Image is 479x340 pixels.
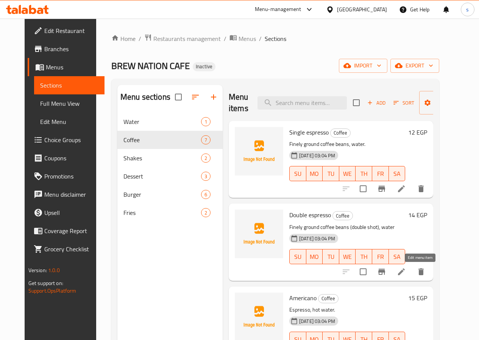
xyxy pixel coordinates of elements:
[117,131,223,149] div: Coffee7
[201,135,211,144] div: items
[123,172,201,181] div: Dessert
[117,185,223,204] div: Burger6
[34,76,105,94] a: Sections
[201,154,211,163] div: items
[342,251,353,262] span: WE
[201,117,211,126] div: items
[372,249,389,264] button: FR
[44,208,98,217] span: Upsell
[144,34,221,44] a: Restaurants management
[28,131,105,149] a: Choice Groups
[389,166,406,181] button: SA
[201,118,210,125] span: 1
[201,190,211,199] div: items
[309,251,320,262] span: MO
[255,5,301,14] div: Menu-management
[186,88,204,106] span: Sort sections
[339,59,387,73] button: import
[123,117,201,126] span: Water
[323,249,339,264] button: TU
[123,154,201,163] div: Shakes
[412,263,430,281] button: delete
[375,168,386,179] span: FR
[339,166,356,181] button: WE
[111,34,136,43] a: Home
[323,166,339,181] button: TU
[34,94,105,113] a: Full Menu View
[28,278,63,288] span: Get support on:
[392,97,416,109] button: Sort
[393,99,414,107] span: Sort
[201,208,211,217] div: items
[289,127,329,138] span: Single espresso
[123,190,201,199] span: Burger
[201,136,210,144] span: 7
[123,208,201,217] span: Fries
[193,62,215,71] div: Inactive
[419,91,470,114] button: Manage items
[201,173,210,180] span: 3
[111,57,190,74] span: BREW NATION CAFE
[117,167,223,185] div: Dessert3
[229,91,248,114] h2: Menu items
[259,34,262,43] li: /
[44,135,98,144] span: Choice Groups
[339,249,356,264] button: WE
[289,139,405,149] p: Finely ground coffee beans, water.
[326,168,336,179] span: TU
[44,190,98,199] span: Menu disclaimer
[318,294,338,303] span: Coffee
[28,265,47,275] span: Version:
[375,251,386,262] span: FR
[28,167,105,185] a: Promotions
[356,249,372,264] button: TH
[28,204,105,222] a: Upsell
[342,168,353,179] span: WE
[389,249,406,264] button: SA
[153,34,221,43] span: Restaurants management
[331,128,350,137] span: Coffee
[373,263,391,281] button: Branch-specific-item
[46,63,98,72] span: Menus
[265,34,286,43] span: Sections
[345,61,381,71] span: import
[139,34,141,43] li: /
[117,110,223,225] nav: Menu sections
[306,249,323,264] button: MO
[359,168,369,179] span: TH
[289,249,306,264] button: SU
[193,63,215,70] span: Inactive
[309,168,320,179] span: MO
[389,97,419,109] span: Sort items
[28,240,105,258] a: Grocery Checklist
[306,166,323,181] button: MO
[170,89,186,105] span: Select all sections
[289,305,405,315] p: Espresso, hot water.
[355,181,371,197] span: Select to update
[296,152,338,159] span: [DATE] 03:04 PM
[28,185,105,204] a: Menu disclaimer
[201,209,210,216] span: 2
[28,22,105,40] a: Edit Restaurant
[40,117,98,126] span: Edit Menu
[425,93,464,112] span: Manage items
[34,113,105,131] a: Edit Menu
[28,149,105,167] a: Coupons
[289,222,405,232] p: Finely ground coffee beans (double shot), water
[392,251,403,262] span: SA
[44,26,98,35] span: Edit Restaurant
[123,135,201,144] span: Coffee
[289,166,306,181] button: SU
[392,168,403,179] span: SA
[235,210,283,258] img: Double espresso
[40,81,98,90] span: Sections
[201,191,210,198] span: 6
[396,61,433,71] span: export
[330,128,351,138] div: Coffee
[117,149,223,167] div: Shakes2
[28,58,105,76] a: Menus
[372,166,389,181] button: FR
